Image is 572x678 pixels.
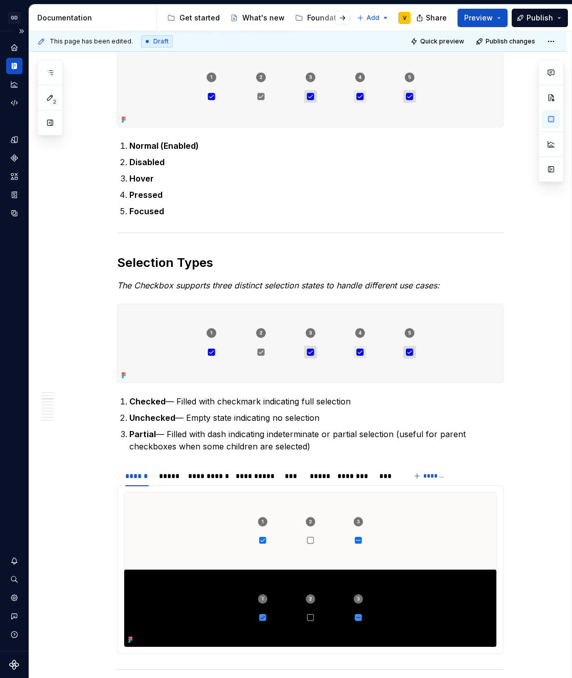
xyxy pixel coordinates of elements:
a: Documentation [6,58,22,74]
span: Publish [527,13,553,23]
strong: Unchecked [129,413,175,423]
a: Code automation [6,95,22,111]
div: V [403,14,406,22]
p: — Filled with dash indicating indeterminate or partial selection (useful for parent checkboxes wh... [129,428,504,453]
div: GD [8,12,20,24]
p: — Filled with checkmark indicating full selection [129,395,504,408]
button: Expand sidebar [14,24,29,38]
span: This page has been edited. [50,37,133,46]
span: Add [367,14,379,22]
a: Analytics [6,76,22,93]
div: Get started [179,13,220,23]
section-item: Norton [124,492,497,647]
strong: Hover [129,173,154,184]
a: Components [6,150,22,166]
a: Data sources [6,205,22,221]
button: Share [411,9,453,27]
strong: Partial [129,429,156,439]
button: Publish changes [473,34,540,49]
span: Draft [153,37,169,46]
div: Page tree [163,8,352,28]
svg: Supernova Logo [9,660,19,670]
button: Preview [457,9,508,27]
strong: Normal (Enabled) [129,141,199,151]
strong: Focused [129,206,164,216]
strong: Checked [129,396,166,406]
button: Quick preview [407,34,469,49]
a: Storybook stories [6,187,22,203]
button: GD [2,7,27,29]
p: — Empty state indicating no selection [129,412,504,424]
button: Add [354,11,392,25]
img: 68c3122c-b39b-4af5-aa0e-4866fd852145.png [118,304,503,382]
em: The Checkbox supports three distinct selection states to handle different use cases: [117,280,440,290]
a: Get started [163,10,224,26]
a: Home [6,39,22,56]
img: 68c3122c-b39b-4af5-aa0e-4866fd852145.png [118,49,503,127]
button: Search ⌘K [6,571,22,587]
button: Notifications [6,553,22,569]
a: What's new [226,10,289,26]
span: Preview [464,13,493,23]
a: Foundations [291,10,356,26]
strong: Disabled [129,157,165,167]
a: Design tokens [6,131,22,148]
img: e8ee2ab3-ccc0-47af-ba1c-f51b0a26654e.png [124,492,496,647]
div: Documentation [37,13,152,23]
span: Publish changes [486,37,535,46]
div: Foundations [307,13,352,23]
h2: Selection Types [117,255,504,271]
a: Assets [6,168,22,185]
div: What's new [242,13,285,23]
span: 2 [50,98,58,106]
a: Settings [6,590,22,606]
span: Share [426,13,447,23]
button: Publish [512,9,568,27]
button: Contact support [6,608,22,624]
span: Quick preview [420,37,464,46]
strong: Pressed [129,190,163,200]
